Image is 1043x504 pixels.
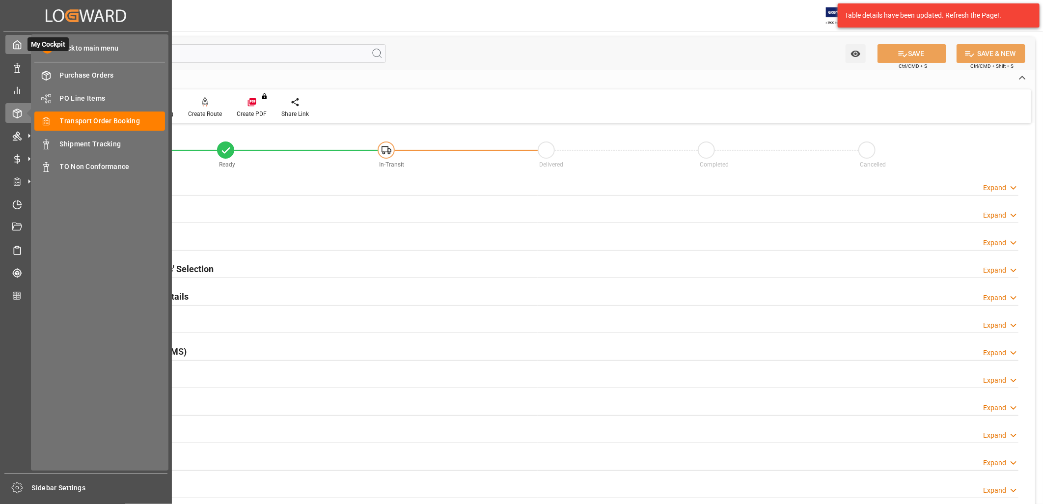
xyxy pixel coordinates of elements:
div: Expand [983,183,1006,193]
button: open menu [846,44,866,63]
div: Expand [983,238,1006,248]
span: Cancelled [860,161,886,168]
span: Shipment Tracking [60,139,165,149]
span: Back to main menu [53,43,119,54]
a: Shipment Tracking [34,134,165,153]
a: TO Non Conformance [34,157,165,176]
span: Transport Order Booking [60,116,165,126]
a: Sailing Schedules [5,240,166,259]
div: Expand [983,348,1006,358]
div: Expand [983,458,1006,468]
span: TO Non Conformance [60,162,165,172]
span: Delivered [539,161,563,168]
div: Expand [983,265,1006,276]
img: Exertis%20JAM%20-%20Email%20Logo.jpg_1722504956.jpg [826,7,860,25]
a: CO2 Calculator [5,286,166,305]
span: Completed [700,161,729,168]
span: My Cockpit [27,37,69,51]
span: Ready [219,161,235,168]
div: Create Route [188,110,222,118]
a: Document Management [5,218,166,237]
input: Search Fields [45,44,386,63]
div: Expand [983,403,1006,413]
a: Purchase Orders [34,66,165,85]
div: Share Link [281,110,309,118]
a: My Reports [5,81,166,100]
div: Expand [983,375,1006,386]
span: In-Transit [379,161,404,168]
div: Expand [983,320,1006,331]
button: SAVE & NEW [957,44,1025,63]
div: Expand [983,293,1006,303]
div: Expand [983,485,1006,496]
a: Transport Order Booking [34,112,165,131]
span: Ctrl/CMD + S [899,62,927,70]
a: Timeslot Management V2 [5,195,166,214]
span: Sidebar Settings [32,483,168,493]
span: Ctrl/CMD + Shift + S [970,62,1014,70]
button: SAVE [878,44,946,63]
a: Data Management [5,57,166,77]
div: Expand [983,430,1006,441]
span: PO Line Items [60,93,165,104]
a: PO Line Items [34,88,165,108]
a: Tracking Shipment [5,263,166,282]
span: Purchase Orders [60,70,165,81]
div: Table details have been updated. Refresh the Page!. [845,10,1025,21]
a: My CockpitMy Cockpit [5,35,166,54]
div: Expand [983,210,1006,221]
